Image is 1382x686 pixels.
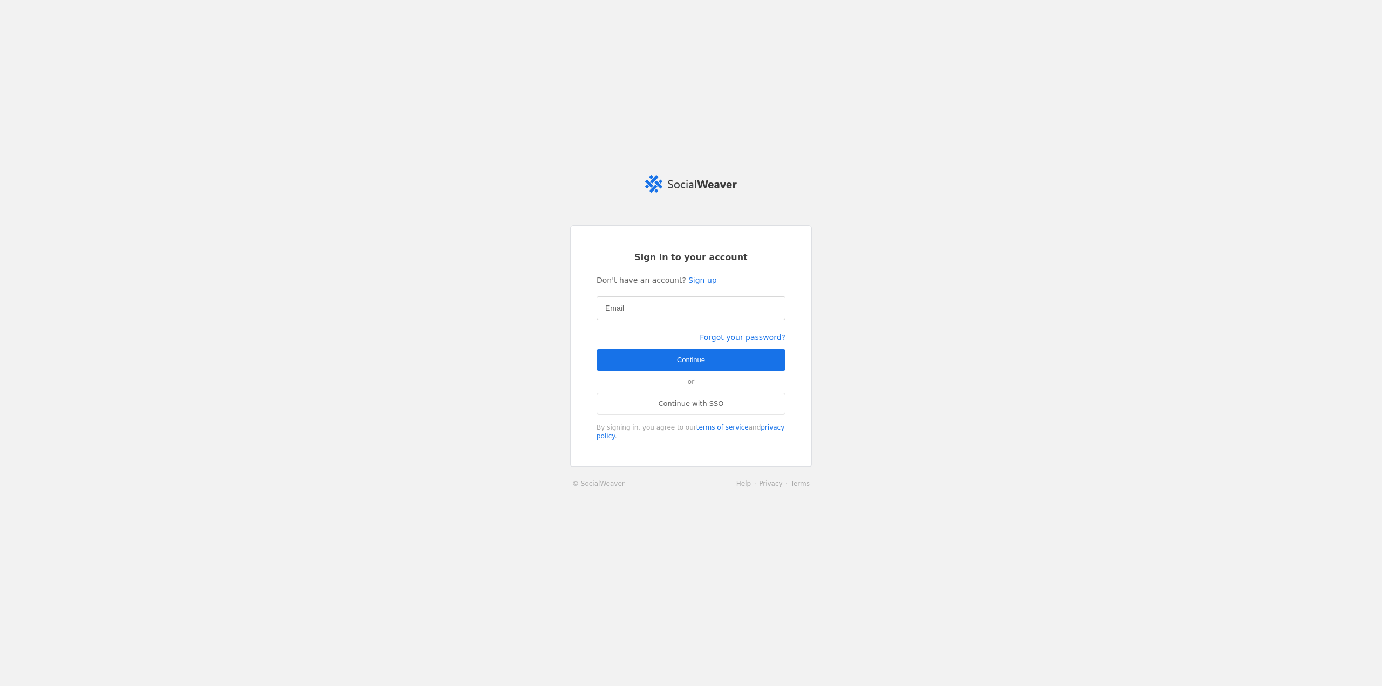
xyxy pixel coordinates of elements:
[682,371,700,392] span: or
[736,480,751,487] a: Help
[597,424,784,440] a: privacy policy
[688,275,717,286] a: Sign up
[759,480,782,487] a: Privacy
[696,424,749,431] a: terms of service
[597,275,686,286] span: Don't have an account?
[783,478,791,489] li: ·
[634,252,748,263] span: Sign in to your account
[597,349,785,371] button: Continue
[677,355,705,365] span: Continue
[597,423,785,440] div: By signing in, you agree to our and .
[605,302,777,315] input: Email
[751,478,759,489] li: ·
[605,302,624,315] mat-label: Email
[597,393,785,415] a: Continue with SSO
[572,478,625,489] a: © SocialWeaver
[791,480,810,487] a: Terms
[700,333,785,342] a: Forgot your password?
